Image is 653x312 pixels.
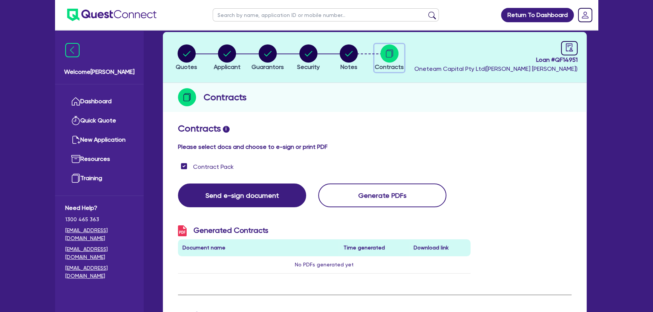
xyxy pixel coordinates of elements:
img: quick-quote [71,116,80,125]
a: audit [561,41,578,55]
img: quest-connect-logo-blue [67,9,156,21]
span: Loan # QF14951 [414,55,578,64]
span: 1300 465 363 [65,216,133,223]
img: training [71,174,80,183]
button: Quotes [175,44,198,72]
span: Notes [340,63,357,70]
span: i [223,126,230,133]
th: Document name [178,239,339,256]
span: Welcome [PERSON_NAME] [64,67,135,76]
img: resources [71,154,80,164]
img: new-application [71,135,80,144]
label: Contract Pack [193,162,234,171]
h2: Contracts [204,90,247,104]
span: audit [565,43,573,52]
a: New Application [65,130,133,150]
h2: Contracts [178,123,572,134]
a: Training [65,169,133,188]
a: [EMAIL_ADDRESS][DOMAIN_NAME] [65,245,133,261]
td: No PDFs generated yet [178,256,471,274]
span: Quotes [176,63,197,70]
button: Applicant [213,44,241,72]
button: Guarantors [251,44,284,72]
img: step-icon [178,88,196,106]
a: Dropdown toggle [575,5,595,25]
th: Download link [409,239,471,256]
span: Need Help? [65,203,133,213]
span: Contracts [375,63,404,70]
a: Return To Dashboard [501,8,574,22]
img: icon-menu-close [65,43,80,57]
a: Resources [65,150,133,169]
span: Guarantors [251,63,284,70]
input: Search by name, application ID or mobile number... [213,8,439,21]
button: Security [297,44,320,72]
a: Dashboard [65,92,133,111]
button: Notes [339,44,358,72]
h4: Please select docs and choose to e-sign or print PDF [178,143,572,150]
button: Send e-sign document [178,184,306,207]
img: icon-pdf [178,225,187,236]
a: Quick Quote [65,111,133,130]
span: Security [297,63,320,70]
span: Oneteam Capital Pty Ltd ( [PERSON_NAME] [PERSON_NAME] ) [414,65,578,72]
a: [EMAIL_ADDRESS][DOMAIN_NAME] [65,264,133,280]
a: [EMAIL_ADDRESS][DOMAIN_NAME] [65,226,133,242]
button: Generate PDFs [318,184,446,207]
button: Contracts [374,44,404,72]
th: Time generated [339,239,409,256]
h3: Generated Contracts [178,225,471,236]
span: Applicant [214,63,241,70]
